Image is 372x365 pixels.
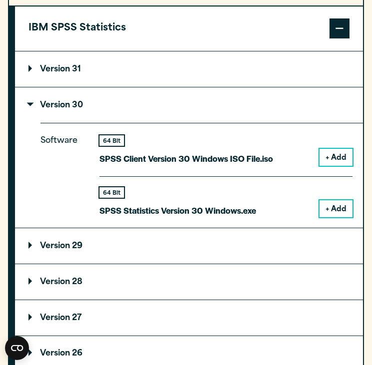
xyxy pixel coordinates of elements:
button: Open CMP widget [5,336,29,360]
p: Version 31 [28,65,81,73]
p: Version 26 [28,350,82,358]
div: 64 Bit [99,187,124,198]
button: + Add [319,149,352,166]
p: Software [40,134,85,209]
p: Version 30 [28,101,83,109]
summary: Version 29 [15,228,363,264]
button: IBM SPSS Statistics [15,6,363,51]
summary: Version 30 [15,87,363,123]
summary: Version 27 [15,300,363,336]
p: Version 28 [28,278,82,286]
p: Version 27 [28,314,81,322]
p: SPSS Client Version 30 Windows ISO File.iso [99,151,273,166]
button: + Add [319,200,352,217]
p: SPSS Statistics Version 30 Windows.exe [99,203,256,218]
p: Version 29 [28,242,82,250]
summary: Version 28 [15,264,363,300]
div: 64 Bit [99,135,124,146]
summary: Version 31 [15,51,363,87]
